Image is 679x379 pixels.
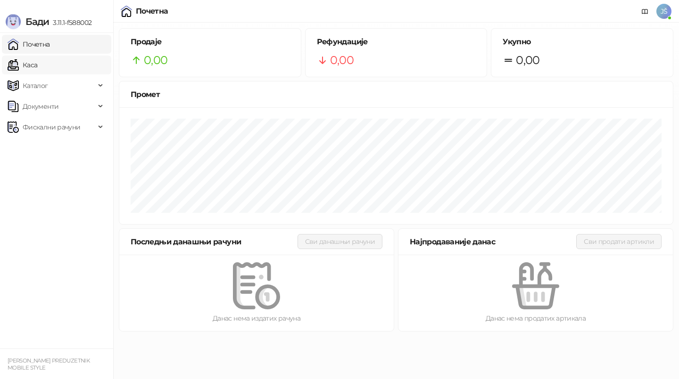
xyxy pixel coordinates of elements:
div: Данас нема издатих рачуна [134,313,379,323]
span: Бади [25,16,49,27]
div: Данас нема продатих артикала [414,313,658,323]
img: Logo [6,14,21,29]
span: Документи [23,97,58,116]
button: Сви данашњи рачуни [298,234,382,249]
span: 3.11.1-f588002 [49,18,91,27]
h5: Рефундације [317,36,476,48]
div: Промет [131,89,662,100]
span: Фискални рачуни [23,118,80,137]
span: 0,00 [516,51,539,69]
h5: Продаје [131,36,290,48]
span: Каталог [23,76,48,95]
div: Најпродаваније данас [410,236,576,248]
span: 0,00 [330,51,354,69]
button: Сви продати артикли [576,234,662,249]
span: JŠ [656,4,671,19]
a: Почетна [8,35,50,54]
a: Документација [638,4,653,19]
div: Почетна [136,8,168,15]
div: Последњи данашњи рачуни [131,236,298,248]
span: 0,00 [144,51,167,69]
h5: Укупно [503,36,662,48]
a: Каса [8,56,37,74]
small: [PERSON_NAME] PREDUZETNIK MOBILE STYLE [8,357,90,371]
